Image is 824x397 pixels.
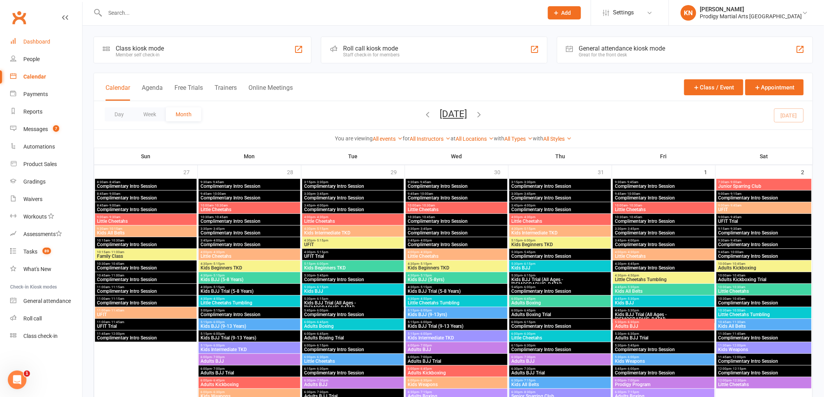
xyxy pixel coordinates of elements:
span: - 6:00pm [523,239,535,242]
span: 4:30pm [200,297,299,301]
span: 4:45pm [614,285,713,289]
span: Little Cheetahs [200,207,299,212]
span: 4:30pm [407,285,506,289]
a: People [10,51,82,68]
th: Tue [301,148,405,164]
span: Kids Intermediate TKD [304,231,402,235]
span: - 10:45am [731,274,746,277]
span: - 6:00pm [315,262,328,266]
span: 4:30pm [407,262,506,266]
span: 9:00am [97,215,195,219]
span: Complimentary Intro Session [511,184,609,189]
span: Little Cheetahs [304,219,402,224]
span: - 9:45am [729,239,742,242]
span: - 9:45am [419,180,431,184]
span: Complimentary Intro Session [614,219,713,224]
button: [DATE] [440,108,467,119]
span: - 10:00am [419,192,433,196]
span: Complimentary Intro Session [97,196,195,200]
strong: for [403,135,410,142]
span: 4:30pm [304,250,402,254]
span: - 5:15pm [315,227,328,231]
a: All Styles [543,136,572,142]
span: - 9:30am [108,215,120,219]
span: 10:00am [407,204,506,207]
span: - 5:15pm [212,274,225,277]
div: Assessments [23,231,62,237]
div: Waivers [23,196,42,202]
span: 9:45am [407,192,506,196]
span: - 10:45am [213,215,228,219]
span: Complimentary Intro Session [304,196,402,200]
span: 4:30pm [304,227,402,231]
span: Kids Beginners TKD [511,242,609,247]
span: - 4:00pm [626,239,639,242]
span: - 4:30pm [523,215,535,219]
a: All events [373,136,403,142]
span: - 10:30am [213,204,228,207]
span: - 5:45pm [315,274,328,277]
th: Thu [509,148,612,164]
div: Great for the front desk [579,52,666,58]
div: Dashboard [23,38,50,45]
span: 3:45pm [511,204,609,207]
span: Kids All Belts [614,289,713,294]
div: 1 [704,165,715,178]
span: Complimentary Intro Session [97,184,195,189]
span: 89 [42,248,51,254]
span: Complimentary Intro Session [97,266,195,270]
span: - 9:15am [729,192,742,196]
div: Messages [23,126,48,132]
span: 3:15pm [304,180,402,184]
span: - 3:30pm [315,180,328,184]
span: - 9:00am [108,204,120,207]
div: Prodigy Martial Arts [GEOGRAPHIC_DATA] [700,13,802,20]
div: People [23,56,40,62]
div: 27 [183,165,197,178]
span: - 10:00am [626,192,640,196]
span: 8:30am [97,180,195,184]
div: Product Sales [23,161,57,167]
span: - 3:45pm [523,192,535,196]
button: Month [166,107,201,121]
span: - 5:15pm [315,239,328,242]
a: Gradings [10,173,82,191]
span: - 4:30pm [626,250,639,254]
button: Class / Event [684,79,743,95]
div: Gradings [23,178,46,185]
a: All Instructors [410,136,451,142]
span: 3:45pm [200,239,299,242]
a: Dashboard [10,33,82,51]
span: Little Cheetahs [614,207,713,212]
span: Little Cheetahs [614,254,713,259]
a: What's New [10,261,82,278]
span: - 5:15pm [315,250,328,254]
div: 29 [391,165,405,178]
span: Complimentary Intro Session [614,184,713,189]
span: 4:30pm [200,262,299,266]
span: - 8:45am [108,180,120,184]
button: Calendar [106,84,130,101]
span: Complimentary Intro Session [304,184,402,189]
span: Kids Beginners TKD [407,266,506,270]
span: - 4:30pm [315,215,328,219]
span: Little Cheetahs [407,254,506,259]
span: - 9:00am [108,192,120,196]
span: Complimentary Intro Session [718,242,810,247]
div: 30 [494,165,508,178]
span: 4:00pm [304,215,402,219]
span: Complimentary Intro Session [407,219,506,224]
span: 4:30pm [304,239,402,242]
div: Class check-in [23,333,58,339]
span: Kids Beginners TKD [304,266,402,270]
span: Complimentary Intro Session [511,207,609,212]
span: - 3:45pm [626,227,639,231]
th: Sat [716,148,813,164]
div: Tasks [23,248,37,255]
th: Sun [94,148,198,164]
span: 3:45pm [614,239,713,242]
span: 10:00am [200,204,299,207]
a: Clubworx [9,8,29,27]
span: 4:00pm [511,215,609,219]
span: 3:15pm [511,180,609,184]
